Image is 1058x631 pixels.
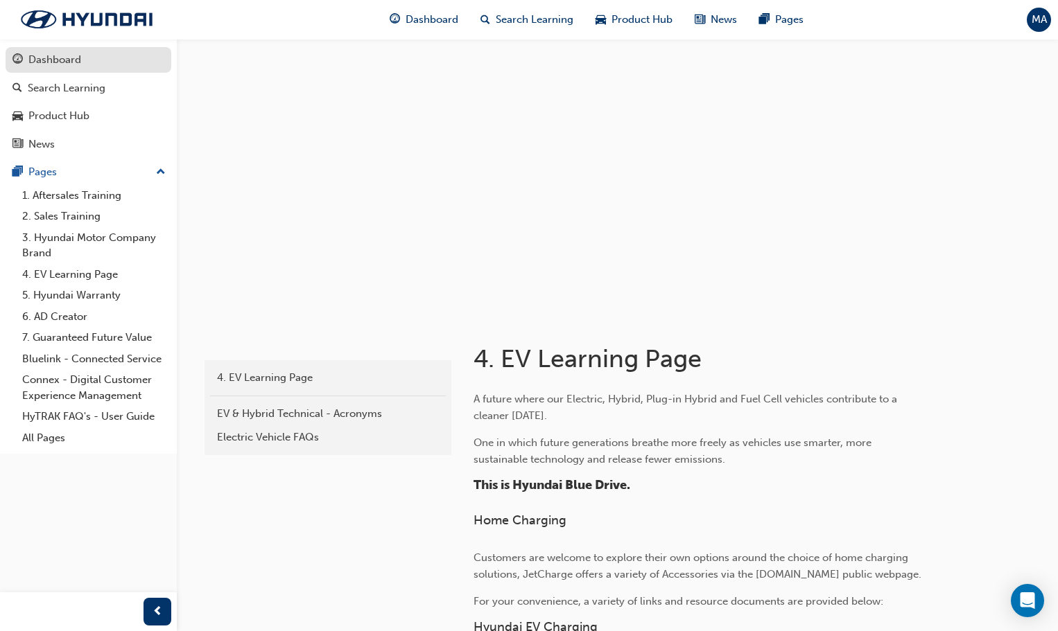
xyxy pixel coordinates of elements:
[474,477,630,492] span: This is Hyundai Blue Drive.
[1027,8,1051,32] button: MA
[12,110,23,123] span: car-icon
[6,159,171,185] button: Pages
[406,12,458,28] span: Dashboard
[775,12,804,28] span: Pages
[584,6,684,34] a: car-iconProduct Hub
[474,393,900,422] span: A future where our Electric, Hybrid, Plug-in Hybrid and Fuel Cell vehicles contribute to a cleane...
[612,12,673,28] span: Product Hub
[748,6,815,34] a: pages-iconPages
[1011,584,1044,617] div: Open Intercom Messenger
[379,6,469,34] a: guage-iconDashboard
[17,327,171,348] a: 7. Guaranteed Future Value
[28,164,57,180] div: Pages
[6,75,171,101] a: Search Learning
[12,54,23,66] span: guage-icon
[17,427,171,449] a: All Pages
[474,595,883,607] span: For your convenience, a variety of links and resource documents are provided below:
[28,136,55,152] div: News
[217,370,439,386] div: 4. EV Learning Page
[17,264,171,285] a: 4. EV Learning Page
[684,6,748,34] a: news-iconNews
[6,132,171,157] a: News
[17,206,171,227] a: 2. Sales Training
[695,11,705,28] span: news-icon
[17,185,171,206] a: 1. Aftersales Training
[12,166,23,179] span: pages-icon
[596,11,606,28] span: car-icon
[711,12,737,28] span: News
[390,11,400,28] span: guage-icon
[17,406,171,427] a: HyTRAK FAQ's - User Guide
[217,429,439,445] div: Electric Vehicle FAQs
[17,285,171,306] a: 5. Hyundai Warranty
[17,227,171,264] a: 3. Hyundai Motor Company Brand
[1032,12,1047,28] span: MA
[156,163,166,181] span: up-icon
[17,369,171,406] a: Connex - Digital Customer Experience Management
[480,11,490,28] span: search-icon
[17,348,171,370] a: Bluelink - Connected Service
[12,139,23,151] span: news-icon
[28,80,105,96] div: Search Learning
[210,402,446,426] a: EV & Hybrid Technical - Acronyms
[210,366,446,390] a: 4. EV Learning Page
[474,436,874,465] span: One in which future generations breathe more freely as vehicles use smarter, more sustainable tec...
[28,52,81,68] div: Dashboard
[759,11,770,28] span: pages-icon
[474,344,928,374] h1: 4. EV Learning Page
[469,6,584,34] a: search-iconSearch Learning
[153,603,163,621] span: prev-icon
[7,5,166,34] img: Trak
[217,406,439,422] div: EV & Hybrid Technical - Acronyms
[474,551,921,580] span: Customers are welcome to explore their own options around the choice of home charging solutions, ...
[17,306,171,328] a: 6. AD Creator
[474,513,566,528] span: Home Charging
[12,82,22,95] span: search-icon
[6,103,171,129] a: Product Hub
[6,44,171,159] button: DashboardSearch LearningProduct HubNews
[210,425,446,450] a: Electric Vehicle FAQs
[28,108,89,124] div: Product Hub
[496,12,573,28] span: Search Learning
[6,47,171,73] a: Dashboard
